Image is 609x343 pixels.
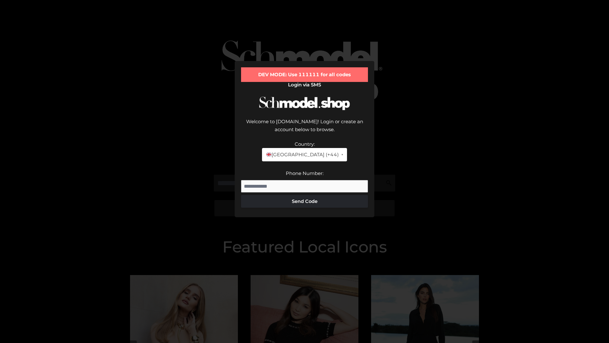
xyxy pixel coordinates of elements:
div: DEV MODE: Use 111111 for all codes [241,67,368,82]
button: Send Code [241,195,368,208]
label: Country: [295,141,315,147]
label: Phone Number: [286,170,324,176]
span: [GEOGRAPHIC_DATA] (+44) [266,151,338,159]
img: Schmodel Logo [257,91,352,116]
h2: Login via SMS [241,82,368,88]
img: 🇬🇧 [266,152,271,157]
div: Welcome to [DOMAIN_NAME]! Login or create an account below to browse. [241,118,368,140]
